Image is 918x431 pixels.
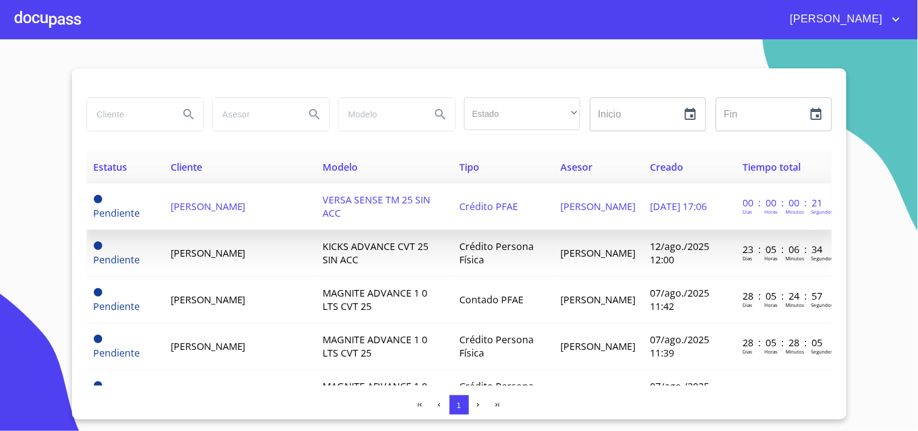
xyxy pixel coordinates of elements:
span: Creado [651,160,684,174]
button: Search [174,100,203,129]
span: Pendiente [94,242,102,250]
span: [PERSON_NAME] [171,200,246,213]
p: Segundos [811,301,833,308]
button: Search [426,100,455,129]
span: Tiempo total [743,160,801,174]
p: 28 : 05 : 43 : 06 [743,383,824,396]
p: Minutos [785,348,804,355]
span: Pendiente [94,206,140,220]
span: [PERSON_NAME] [561,340,636,353]
p: Minutos [785,301,804,308]
span: Pendiente [94,253,140,266]
p: 28 : 05 : 24 : 57 [743,289,824,303]
span: Pendiente [94,335,102,343]
p: 28 : 05 : 28 : 05 [743,336,824,349]
p: Horas [764,301,778,308]
p: 00 : 00 : 00 : 21 [743,196,824,209]
p: 23 : 05 : 06 : 34 [743,243,824,256]
span: [PERSON_NAME] [561,200,636,213]
p: Minutos [785,208,804,215]
span: MAGNITE ADVANCE 1 0 LTS CVT 25 [323,333,428,360]
p: Dias [743,255,752,262]
p: Dias [743,301,752,308]
span: 07/ago./2025 11:24 [651,380,710,406]
span: [PERSON_NAME] [781,10,889,29]
span: [PERSON_NAME] [171,246,246,260]
span: Crédito PFAE [460,200,519,213]
button: 1 [450,395,469,415]
span: Pendiente [94,195,102,203]
input: search [87,98,169,131]
p: Dias [743,208,752,215]
span: [PERSON_NAME] [171,340,246,353]
span: Pendiente [94,300,140,313]
span: VERSA SENSE TM 25 SIN ACC [323,193,431,220]
p: Segundos [811,348,833,355]
span: Contado PFAE [460,293,524,306]
p: Minutos [785,255,804,262]
p: Horas [764,208,778,215]
p: Horas [764,255,778,262]
span: [PERSON_NAME] [561,293,636,306]
p: Dias [743,348,752,355]
p: Segundos [811,208,833,215]
span: Crédito Persona Física [460,333,534,360]
span: 07/ago./2025 11:39 [651,333,710,360]
input: search [339,98,421,131]
span: 07/ago./2025 11:42 [651,286,710,313]
span: 12/ago./2025 12:00 [651,240,710,266]
span: Asesor [561,160,593,174]
div: ​ [464,97,580,130]
span: Crédito Persona Física [460,380,534,406]
p: Segundos [811,255,833,262]
span: Modelo [323,160,358,174]
span: Pendiente [94,346,140,360]
span: Pendiente [94,381,102,390]
button: account of current user [781,10,903,29]
span: Cliente [171,160,202,174]
span: Tipo [460,160,480,174]
p: Horas [764,348,778,355]
span: KICKS ADVANCE CVT 25 SIN ACC [323,240,429,266]
button: Search [300,100,329,129]
span: Pendiente [94,288,102,297]
span: Crédito Persona Física [460,240,534,266]
input: search [213,98,295,131]
span: MAGNITE ADVANCE 1 0 LTS CVT 25 [323,380,428,406]
span: [PERSON_NAME] [561,246,636,260]
span: [PERSON_NAME] [171,293,246,306]
span: MAGNITE ADVANCE 1 0 LTS CVT 25 [323,286,428,313]
span: Estatus [94,160,128,174]
span: 1 [457,401,461,410]
span: [DATE] 17:06 [651,200,707,213]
